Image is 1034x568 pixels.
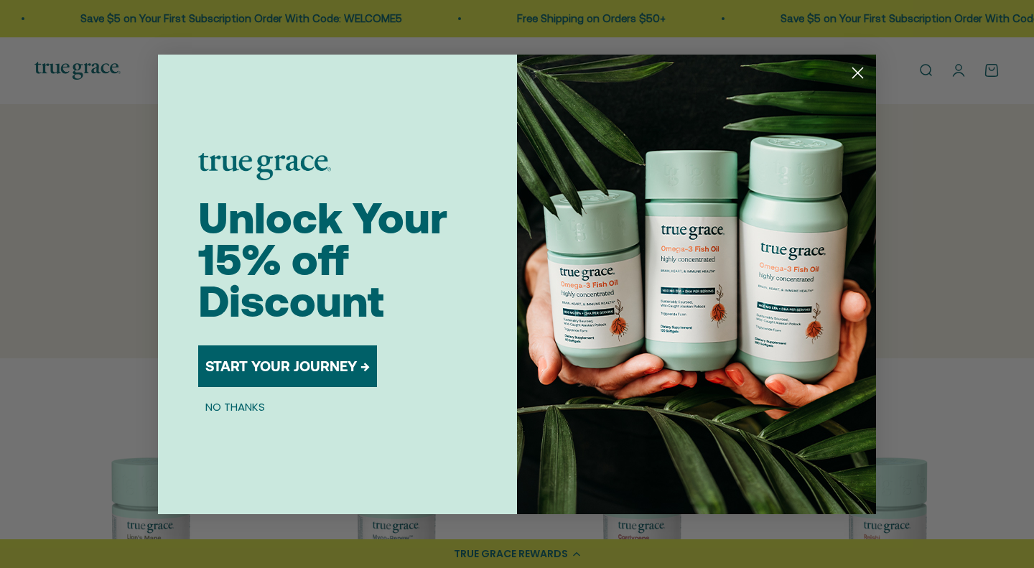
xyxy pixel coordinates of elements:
[198,399,272,416] button: NO THANKS
[198,153,331,180] img: logo placeholder
[845,60,870,85] button: Close dialog
[198,193,447,326] span: Unlock Your 15% off Discount
[517,55,876,514] img: 098727d5-50f8-4f9b-9554-844bb8da1403.jpeg
[198,345,377,387] button: START YOUR JOURNEY →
